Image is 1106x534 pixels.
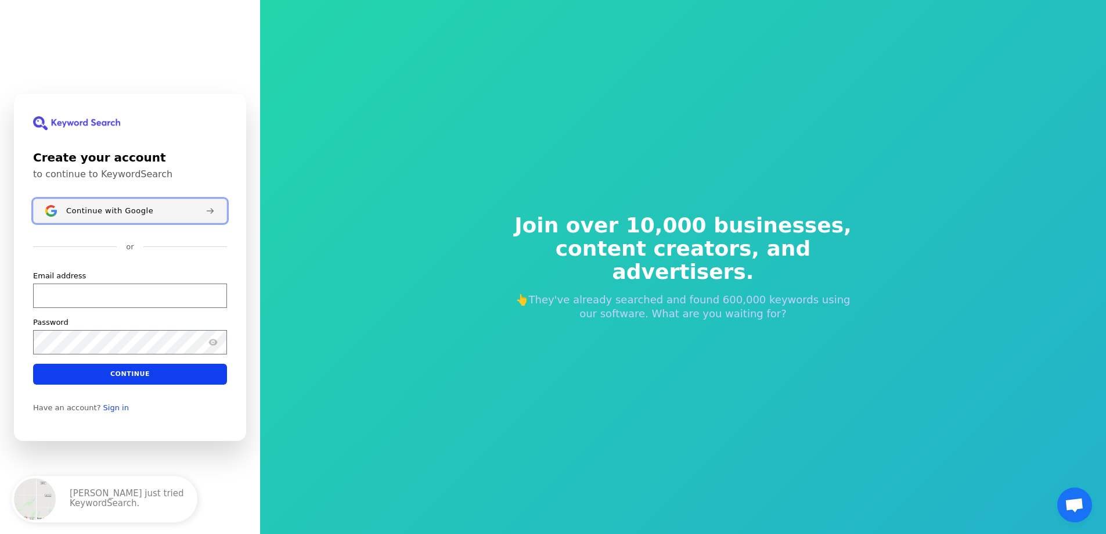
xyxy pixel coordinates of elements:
[33,199,227,223] button: Sign in with GoogleContinue with Google
[33,403,101,412] span: Have an account?
[33,317,69,327] label: Password
[66,206,153,215] span: Continue with Google
[33,363,227,384] button: Continue
[14,478,56,520] img: United States
[126,242,134,252] p: or
[33,149,227,166] h1: Create your account
[33,270,86,281] label: Email address
[103,403,129,412] a: Sign in
[70,489,186,510] p: [PERSON_NAME] just tried KeywordSearch.
[507,214,860,237] span: Join over 10,000 businesses,
[33,116,120,130] img: KeywordSearch
[206,335,220,349] button: Show password
[33,169,227,180] p: to continue to KeywordSearch
[45,205,57,217] img: Sign in with Google
[1057,488,1092,522] a: Open chat
[507,293,860,321] p: 👆They've already searched and found 600,000 keywords using our software. What are you waiting for?
[507,237,860,284] span: content creators, and advertisers.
